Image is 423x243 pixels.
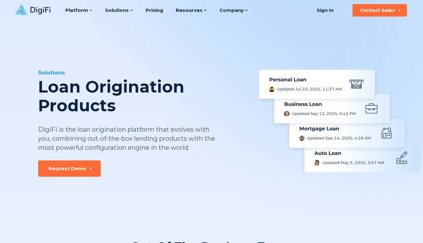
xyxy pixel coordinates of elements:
div: Loan Origination Products [38,78,248,115]
div: Contact Sales [360,7,395,13]
a: Sign In [309,4,341,17]
div: DigiFi is the loan origination platform that evolves with you, combining out-of-the-box lending p... [38,125,216,152]
div: Request Demo [48,165,86,172]
button: Contact Sales [352,4,407,17]
div: Solutions [38,69,248,76]
button: Request Demo [38,160,101,177]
